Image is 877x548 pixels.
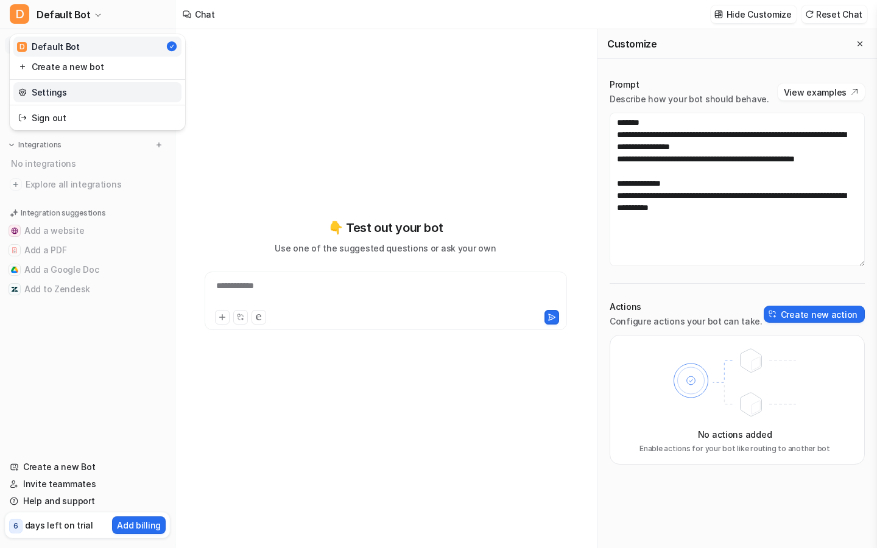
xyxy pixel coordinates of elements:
img: reset [18,86,27,99]
a: Settings [13,82,181,102]
div: Default Bot [17,40,80,53]
a: Sign out [13,108,181,128]
img: reset [18,60,27,73]
span: D [17,42,27,52]
img: reset [18,111,27,124]
a: Create a new bot [13,57,181,77]
span: D [10,4,29,24]
span: Default Bot [37,6,91,23]
div: DDefault Bot [10,34,185,130]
